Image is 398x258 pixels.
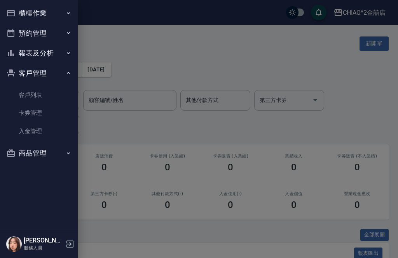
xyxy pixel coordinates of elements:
[3,143,75,163] button: 商品管理
[24,237,63,244] h5: [PERSON_NAME]
[3,23,75,43] button: 預約管理
[3,86,75,104] a: 客戶列表
[3,3,75,23] button: 櫃檯作業
[3,43,75,63] button: 報表及分析
[3,122,75,140] a: 入金管理
[3,104,75,122] a: 卡券管理
[3,63,75,83] button: 客戶管理
[24,244,63,251] p: 服務人員
[6,236,22,252] img: Person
